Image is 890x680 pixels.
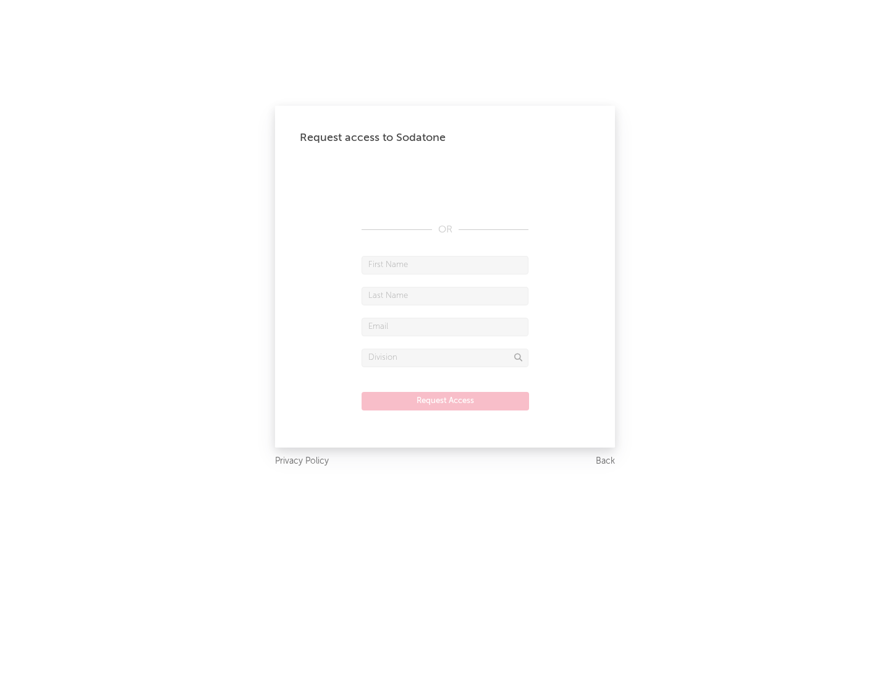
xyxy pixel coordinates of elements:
div: OR [362,223,528,237]
input: Email [362,318,528,336]
input: Division [362,349,528,367]
a: Privacy Policy [275,454,329,469]
input: First Name [362,256,528,274]
input: Last Name [362,287,528,305]
div: Request access to Sodatone [300,130,590,145]
button: Request Access [362,392,529,410]
a: Back [596,454,615,469]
